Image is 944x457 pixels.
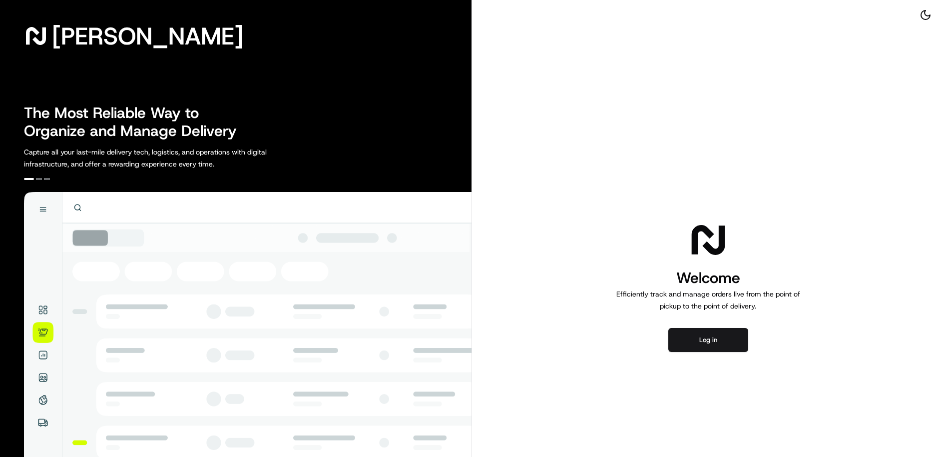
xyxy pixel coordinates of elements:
[24,146,312,170] p: Capture all your last-mile delivery tech, logistics, and operations with digital infrastructure, ...
[52,26,243,46] span: [PERSON_NAME]
[612,268,804,288] h1: Welcome
[612,288,804,312] p: Efficiently track and manage orders live from the point of pickup to the point of delivery.
[24,104,248,140] h2: The Most Reliable Way to Organize and Manage Delivery
[668,328,748,352] button: Log in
